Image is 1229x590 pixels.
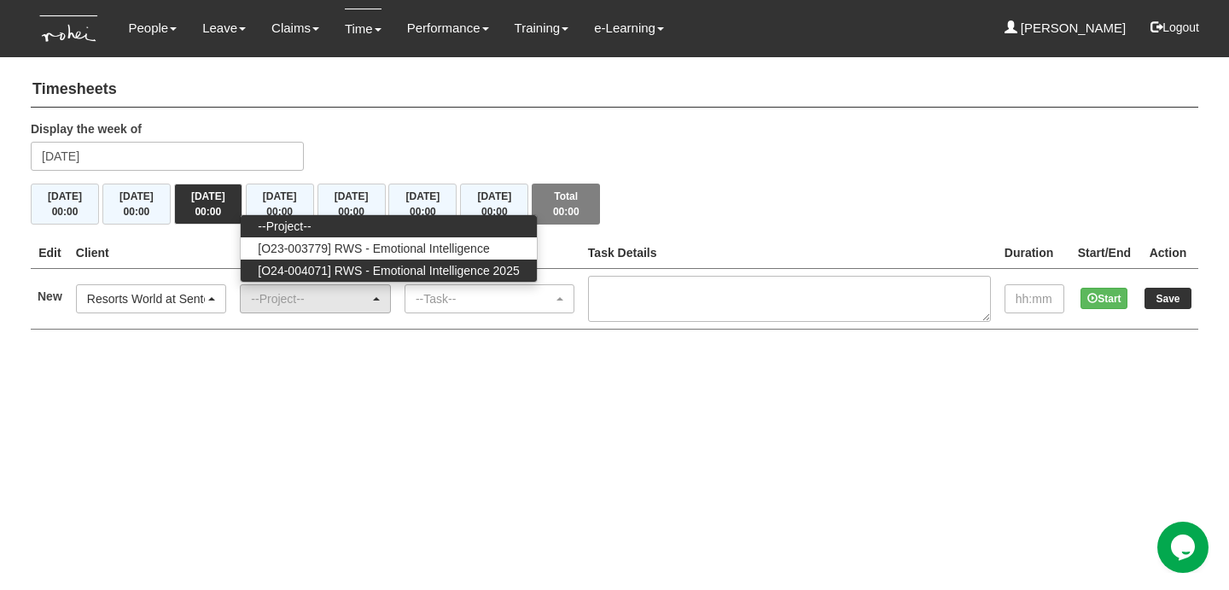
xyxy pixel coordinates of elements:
[266,206,293,218] span: 00:00
[345,9,382,49] a: Time
[258,240,489,257] span: [O23-003779] RWS - Emotional Intelligence
[1139,7,1211,48] button: Logout
[31,73,1198,108] h4: Timesheets
[38,288,62,305] label: New
[52,206,79,218] span: 00:00
[1138,237,1198,269] th: Action
[532,184,600,225] button: Total00:00
[481,206,508,218] span: 00:00
[102,184,171,225] button: [DATE]00:00
[407,9,489,48] a: Performance
[271,9,319,48] a: Claims
[258,218,311,235] span: --Project--
[202,9,246,48] a: Leave
[1005,9,1127,48] a: [PERSON_NAME]
[581,237,998,269] th: Task Details
[410,206,436,218] span: 00:00
[405,284,574,313] button: --Task--
[388,184,457,225] button: [DATE]00:00
[251,290,370,307] div: --Project--
[1157,522,1212,573] iframe: chat widget
[31,237,69,269] th: Edit
[1145,288,1191,309] input: Save
[998,237,1071,269] th: Duration
[460,184,528,225] button: [DATE]00:00
[594,9,664,48] a: e-Learning
[87,290,206,307] div: Resorts World at Sentosa Pte Ltd
[240,284,391,313] button: --Project--
[31,120,142,137] label: Display the week of
[1071,237,1138,269] th: Start/End
[76,284,227,313] button: Resorts World at Sentosa Pte Ltd
[246,184,314,225] button: [DATE]00:00
[195,206,221,218] span: 00:00
[338,206,364,218] span: 00:00
[124,206,150,218] span: 00:00
[553,206,580,218] span: 00:00
[515,9,569,48] a: Training
[69,237,234,269] th: Client
[258,262,519,279] span: [O24-004071] RWS - Emotional Intelligence 2025
[1080,288,1127,309] button: Start
[1005,284,1064,313] input: hh:mm
[174,184,242,225] button: [DATE]00:00
[128,9,177,48] a: People
[233,237,398,269] th: Project
[317,184,386,225] button: [DATE]00:00
[31,184,99,225] button: [DATE]00:00
[416,290,553,307] div: --Task--
[31,184,1198,225] div: Timesheet Week Summary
